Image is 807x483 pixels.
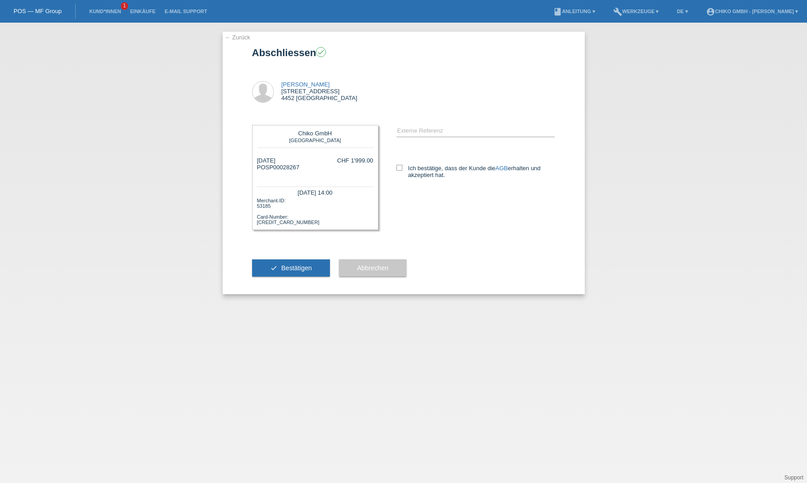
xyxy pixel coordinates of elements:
div: [GEOGRAPHIC_DATA] [259,137,371,143]
i: build [613,7,622,16]
a: bookAnleitung ▾ [549,9,600,14]
a: ← Zurück [225,34,250,41]
div: [DATE] POSP00028267 [257,157,300,177]
a: account_circleChiko GmbH - [PERSON_NAME] ▾ [702,9,802,14]
a: DE ▾ [672,9,692,14]
a: [PERSON_NAME] [282,81,330,88]
a: POS — MF Group [14,8,62,14]
div: CHF 1'999.00 [337,157,373,164]
span: 1 [121,2,128,10]
a: Support [784,474,803,481]
a: E-Mail Support [160,9,212,14]
i: check [317,48,325,56]
span: Abbrechen [357,264,388,272]
div: [DATE] 14:00 [257,187,373,197]
span: Bestätigen [281,264,312,272]
a: Einkäufe [125,9,160,14]
div: Chiko GmbH [259,130,371,137]
h1: Abschliessen [252,47,555,58]
div: [STREET_ADDRESS] 4452 [GEOGRAPHIC_DATA] [282,81,358,101]
label: Ich bestätige, dass der Kunde die erhalten und akzeptiert hat. [396,165,555,178]
div: Merchant-ID: 53185 Card-Number: [CREDIT_CARD_NUMBER] [257,197,373,225]
a: AGB [496,165,508,172]
a: Kund*innen [85,9,125,14]
button: Abbrechen [339,259,406,277]
i: check [270,264,277,272]
button: check Bestätigen [252,259,330,277]
i: book [553,7,562,16]
a: buildWerkzeuge ▾ [609,9,664,14]
i: account_circle [706,7,715,16]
